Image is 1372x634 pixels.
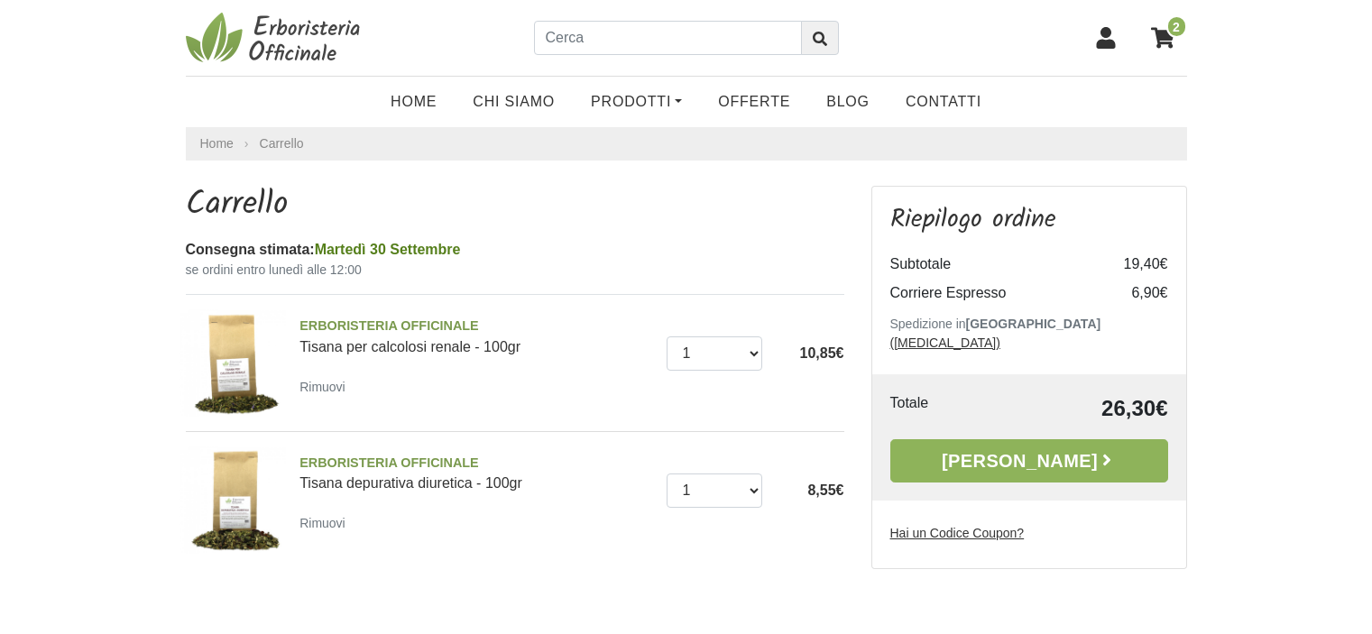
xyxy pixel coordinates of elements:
[186,239,844,261] div: Consegna stimata:
[534,21,802,55] input: Cerca
[890,335,1000,350] a: ([MEDICAL_DATA])
[992,392,1168,425] td: 26,30€
[260,136,304,151] a: Carrello
[180,309,287,417] img: Tisana per calcolosi renale - 100gr
[807,482,843,498] span: 8,55€
[700,84,808,120] a: OFFERTE
[186,127,1187,161] nav: breadcrumb
[890,439,1168,482] a: [PERSON_NAME]
[890,315,1168,353] p: Spedizione in
[1096,250,1168,279] td: 19,40€
[1166,15,1187,38] span: 2
[1142,15,1187,60] a: 2
[299,317,653,336] span: ERBORISTERIA OFFICINALE
[966,317,1101,331] b: [GEOGRAPHIC_DATA]
[888,84,999,120] a: Contatti
[1096,279,1168,308] td: 6,90€
[800,345,844,361] span: 10,85€
[890,279,1096,308] td: Corriere Espresso
[200,134,234,153] a: Home
[890,526,1025,540] u: Hai un Codice Coupon?
[299,511,353,534] a: Rimuovi
[299,317,653,354] a: ERBORISTERIA OFFICINALETisana per calcolosi renale - 100gr
[186,186,844,225] h1: Carrello
[890,250,1096,279] td: Subtotale
[299,380,345,394] small: Rimuovi
[890,392,992,425] td: Totale
[180,446,287,554] img: Tisana depurativa diuretica - 100gr
[299,375,353,398] a: Rimuovi
[890,524,1025,543] label: Hai un Codice Coupon?
[573,84,700,120] a: Prodotti
[186,11,366,65] img: Erboristeria Officinale
[186,261,844,280] small: se ordini entro lunedì alle 12:00
[455,84,573,120] a: Chi Siamo
[299,454,653,492] a: ERBORISTERIA OFFICINALETisana depurativa diuretica - 100gr
[373,84,455,120] a: Home
[299,516,345,530] small: Rimuovi
[315,242,461,257] span: Martedì 30 Settembre
[808,84,888,120] a: Blog
[299,454,653,473] span: ERBORISTERIA OFFICINALE
[890,205,1168,235] h3: Riepilogo ordine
